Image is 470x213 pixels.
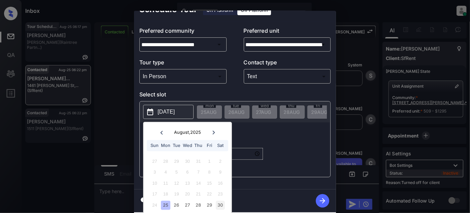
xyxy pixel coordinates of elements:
div: Not available Wednesday, July 30th, 2025 [183,157,192,166]
div: August , 2025 [174,130,201,135]
div: Not available Friday, August 8th, 2025 [205,168,214,177]
p: Preferred unit [244,27,331,37]
div: Thu [194,141,203,150]
div: Not available Saturday, August 9th, 2025 [216,168,225,177]
div: Tue [172,141,181,150]
div: Not available Tuesday, August 5th, 2025 [172,168,181,177]
button: Open [214,40,224,49]
div: Sat [216,141,225,150]
p: Tour type [139,58,227,69]
div: Not available Friday, August 1st, 2025 [205,157,214,166]
div: Not available Sunday, August 10th, 2025 [150,179,159,188]
div: Mon [161,141,170,150]
div: Not available Monday, August 4th, 2025 [161,168,170,177]
div: Not available Saturday, August 16th, 2025 [216,179,225,188]
div: Not available Friday, August 15th, 2025 [205,179,214,188]
div: off-platform-time-select [212,134,263,174]
div: Text [245,71,329,82]
div: Not available Saturday, August 2nd, 2025 [216,157,225,166]
div: Sun [150,141,159,150]
div: Not available Monday, July 28th, 2025 [161,157,170,166]
button: [DATE] [143,105,194,119]
div: Not available Sunday, August 3rd, 2025 [150,168,159,177]
div: In Person [141,71,225,82]
div: Fri [205,141,214,150]
p: *Available time slots [149,122,330,134]
div: Wed [183,141,192,150]
div: Not available Thursday, August 14th, 2025 [194,179,203,188]
div: Not available Thursday, July 31st, 2025 [194,157,203,166]
p: Preferred community [139,27,227,37]
div: Not available Tuesday, August 12th, 2025 [172,179,181,188]
button: Open [318,40,328,49]
p: [DATE] [158,108,175,116]
p: Select slot [139,90,331,101]
div: Not available Thursday, August 7th, 2025 [194,168,203,177]
div: Not available Monday, August 11th, 2025 [161,179,170,188]
div: Not available Tuesday, July 29th, 2025 [172,157,181,166]
div: Not available Wednesday, August 6th, 2025 [183,168,192,177]
p: Contact type [244,58,331,69]
div: Not available Sunday, July 27th, 2025 [150,157,159,166]
div: Not available Wednesday, August 13th, 2025 [183,179,192,188]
